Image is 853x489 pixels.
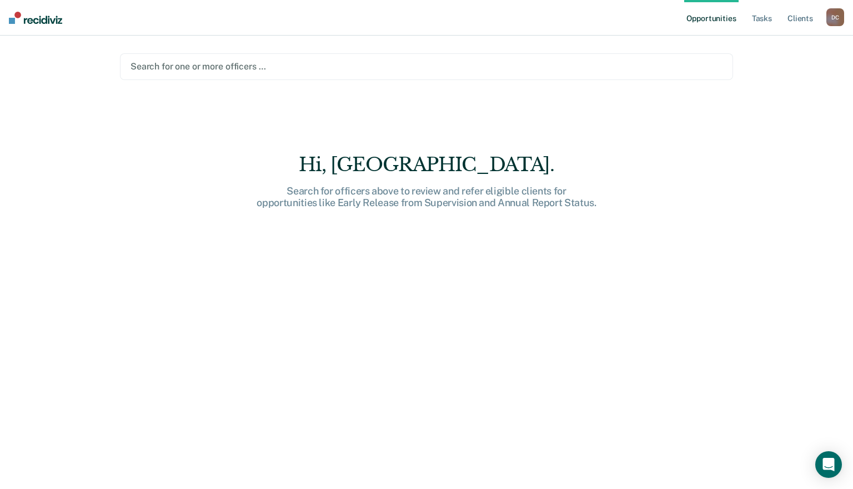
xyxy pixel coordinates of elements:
img: Recidiviz [9,12,62,24]
div: Open Intercom Messenger [815,451,842,478]
div: Hi, [GEOGRAPHIC_DATA]. [249,153,604,176]
div: D C [826,8,844,26]
div: Search for officers above to review and refer eligible clients for opportunities like Early Relea... [249,185,604,209]
button: DC [826,8,844,26]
